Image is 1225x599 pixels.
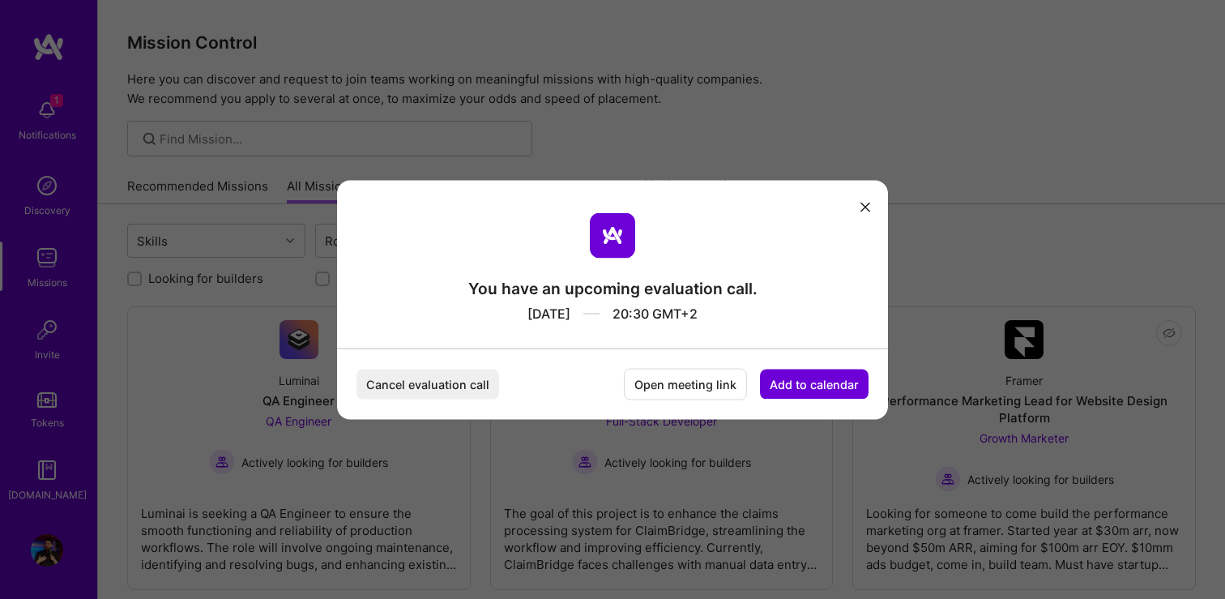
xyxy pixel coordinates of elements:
button: Add to calendar [760,369,869,399]
button: Cancel evaluation call [356,369,499,399]
div: [DATE] 20:30 GMT+2 [468,298,758,322]
div: You have an upcoming evaluation call. [468,277,758,298]
div: modal [337,180,888,419]
img: aTeam logo [590,212,635,258]
i: icon Close [860,203,870,212]
button: Open meeting link [624,368,747,400]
